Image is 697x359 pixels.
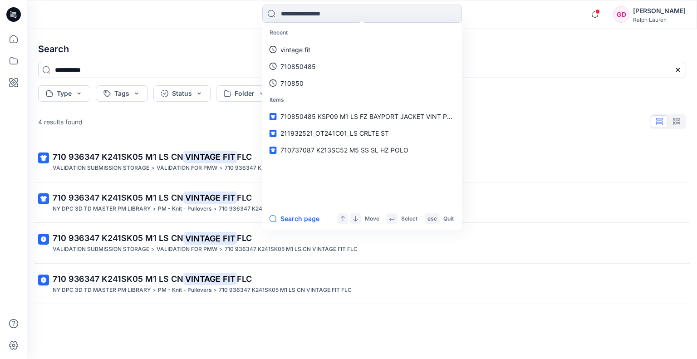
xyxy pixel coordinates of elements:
[183,191,237,204] mark: VINTAGE FIT
[213,285,217,295] p: >
[264,41,460,58] a: vintage fit
[219,204,352,214] p: 710 936347 K241SK05 M1 LS CN VINTAGE FIT FLC
[280,79,304,88] p: 710850
[53,274,183,284] span: 710 936347 K241SK05 M1 LS CN
[633,5,686,16] div: [PERSON_NAME]
[157,245,217,254] p: VALIDATION FOR PMW
[183,272,237,285] mark: VINTAGE FIT
[237,233,252,243] span: FLC
[183,150,237,163] mark: VINTAGE FIT
[264,125,460,142] a: 211932521_OT241C01_LS CRLTE ST
[216,85,273,102] button: Folder
[158,285,211,295] p: PM - Knit - Pullovers
[33,267,692,300] a: 710 936347 K241SK05 M1 LS CNVINTAGE FITFLCNY DPC 3D TD MASTER PM LIBRARY>PM - Knit - Pullovers>71...
[219,285,352,295] p: 710 936347 K241SK05 M1 LS CN VINTAGE FIT FLC
[280,62,316,71] p: 710850485
[264,75,460,92] a: 710850
[213,204,217,214] p: >
[280,113,473,120] span: 710850485 KSP09 M1 LS FZ BAYPORT JACKET VINT POLY FLC
[280,45,310,54] p: vintage fit
[151,245,155,254] p: >
[401,214,417,224] p: Select
[53,233,183,243] span: 710 936347 K241SK05 M1 LS CN
[152,285,156,295] p: >
[219,163,223,173] p: >
[33,226,692,260] a: 710 936347 K241SK05 M1 LS CNVINTAGE FITFLCVALIDATION SUBMISSION STORAGE>VALIDATION FOR PMW>710 93...
[53,152,183,162] span: 710 936347 K241SK05 M1 LS CN
[264,92,460,108] p: Items
[96,85,148,102] button: Tags
[365,214,379,224] p: Move
[237,274,252,284] span: FLC
[151,163,155,173] p: >
[38,117,83,127] p: 4 results found
[264,58,460,75] a: 710850485
[33,186,692,219] a: 710 936347 K241SK05 M1 LS CNVINTAGE FITFLCNY DPC 3D TD MASTER PM LIBRARY>PM - Knit - Pullovers>71...
[264,108,460,125] a: 710850485 KSP09 M1 LS FZ BAYPORT JACKET VINT POLY FLC
[53,163,149,173] p: VALIDATION SUBMISSION STORAGE
[427,214,437,224] p: esc
[280,129,389,137] span: 211932521_OT241C01_LS CRLTE ST
[53,285,151,295] p: NY DPC 3D TD MASTER PM LIBRARY
[53,193,183,202] span: 710 936347 K241SK05 M1 LS CN
[152,204,156,214] p: >
[31,36,693,62] h4: Search
[153,85,211,102] button: Status
[280,146,408,154] span: 710737087 K213SC52 M5 SS SL HZ POLO
[53,204,151,214] p: NY DPC 3D TD MASTER PM LIBRARY
[53,245,149,254] p: VALIDATION SUBMISSION STORAGE
[264,142,460,158] a: 710737087 K213SC52 M5 SS SL HZ POLO
[613,6,629,23] div: GD
[264,25,460,41] p: Recent
[633,16,686,23] div: Ralph Lauren
[158,204,211,214] p: PM - Knit - Pullovers
[38,85,90,102] button: Type
[237,152,252,162] span: FLC
[33,145,692,178] a: 710 936347 K241SK05 M1 LS CNVINTAGE FITFLCVALIDATION SUBMISSION STORAGE>VALIDATION FOR PMW>710 93...
[183,232,237,245] mark: VINTAGE FIT
[157,163,217,173] p: VALIDATION FOR PMW
[225,163,358,173] p: 710 936347 K241SK05 M1 LS CN VINTAGE FIT FLC
[443,214,454,224] p: Quit
[270,213,319,224] button: Search page
[225,245,358,254] p: 710 936347 K241SK05 M1 LS CN VINTAGE FIT FLC
[219,245,223,254] p: >
[237,193,252,202] span: FLC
